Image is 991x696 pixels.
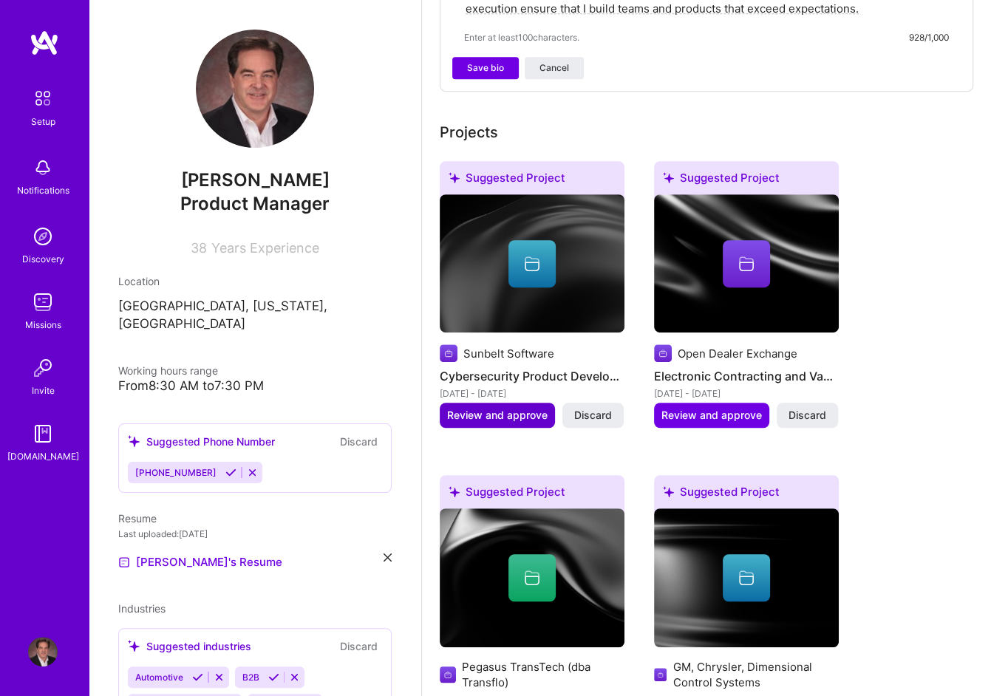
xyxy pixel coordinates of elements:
[654,508,839,647] img: cover
[440,344,457,362] img: Company logo
[289,672,300,683] i: Reject
[180,193,330,214] span: Product Manager
[192,672,203,683] i: Accept
[118,556,130,568] img: Resume
[128,435,140,448] i: icon SuggestedTeams
[440,386,624,401] div: [DATE] - [DATE]
[909,30,949,45] div: 928/1,000
[440,194,624,333] img: cover
[128,638,251,654] div: Suggested industries
[462,659,624,690] div: Pegasus TransTech (dba Transflo)
[118,169,392,191] span: [PERSON_NAME]
[214,672,225,683] i: Reject
[336,433,382,450] button: Discard
[118,298,392,333] p: [GEOGRAPHIC_DATA], [US_STATE], [GEOGRAPHIC_DATA]
[118,273,392,289] div: Location
[661,408,762,423] span: Review and approve
[467,61,504,75] span: Save bio
[654,475,839,514] div: Suggested Project
[28,637,58,666] img: User Avatar
[440,366,624,386] h4: Cybersecurity Product Development
[25,317,61,332] div: Missions
[654,161,839,200] div: Suggested Project
[440,121,498,143] div: Projects
[28,353,58,383] img: Invite
[440,666,456,683] img: Company logo
[440,403,555,428] button: Review and approve
[28,419,58,448] img: guide book
[539,61,569,75] span: Cancel
[28,153,58,182] img: bell
[196,30,314,148] img: User Avatar
[118,512,157,525] span: Resume
[135,467,217,478] span: [PHONE_NUMBER]
[118,553,282,571] a: [PERSON_NAME]'s Resume
[654,194,839,333] img: cover
[247,467,258,478] i: Reject
[525,57,584,79] button: Cancel
[268,672,279,683] i: Accept
[562,403,624,428] button: Discard
[672,659,839,690] div: GM, Chrysler, Dimensional Control Systems
[663,172,674,183] i: icon SuggestedTeams
[24,637,61,666] a: User Avatar
[654,386,839,401] div: [DATE] - [DATE]
[654,366,839,386] h4: Electronic Contracting and Vault Solutions
[32,383,55,398] div: Invite
[128,434,275,449] div: Suggested Phone Number
[28,287,58,317] img: teamwork
[777,403,838,428] button: Discard
[654,666,667,683] img: Company logo
[574,408,612,423] span: Discard
[336,638,382,655] button: Discard
[118,602,166,615] span: Industries
[449,172,460,183] i: icon SuggestedTeams
[118,526,392,542] div: Last uploaded: [DATE]
[447,408,548,423] span: Review and approve
[440,475,624,514] div: Suggested Project
[191,240,207,256] span: 38
[463,346,554,361] div: Sunbelt Software
[135,672,183,683] span: Automotive
[452,57,519,79] button: Save bio
[17,182,69,198] div: Notifications
[242,672,259,683] span: B2B
[440,508,624,647] img: cover
[654,344,672,362] img: Company logo
[654,403,769,428] button: Review and approve
[225,467,236,478] i: Accept
[118,378,392,394] div: From 8:30 AM to 7:30 PM
[211,240,319,256] span: Years Experience
[31,114,55,129] div: Setup
[27,83,58,114] img: setup
[678,346,797,361] div: Open Dealer Exchange
[30,30,59,56] img: logo
[22,251,64,267] div: Discovery
[128,640,140,652] i: icon SuggestedTeams
[118,364,218,377] span: Working hours range
[663,486,674,497] i: icon SuggestedTeams
[449,486,460,497] i: icon SuggestedTeams
[28,222,58,251] img: discovery
[464,30,579,45] span: Enter at least 100 characters.
[440,161,624,200] div: Suggested Project
[440,121,498,143] div: Add projects you've worked on
[7,448,79,464] div: [DOMAIN_NAME]
[789,408,826,423] span: Discard
[384,553,392,562] i: icon Close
